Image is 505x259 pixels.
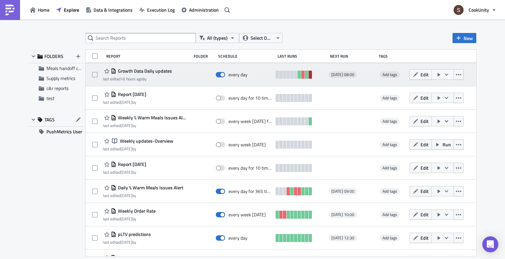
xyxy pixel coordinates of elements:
span: New [464,35,473,42]
div: Folder [194,54,215,59]
span: Add tags [382,95,397,101]
div: every week on Thursday [228,212,266,218]
button: Edit [409,69,432,80]
span: PushMetrics User [46,127,82,137]
div: Report [106,54,190,59]
button: Edit [409,139,432,150]
button: Home [27,5,53,15]
button: PushMetrics User [29,127,84,137]
div: last edited by [103,193,183,198]
span: [DATE] 09:00 [331,189,354,194]
div: every day [228,235,247,241]
span: [DATE] 10:00 [331,212,354,217]
div: every day [228,72,247,78]
span: c&r reports [46,85,69,92]
span: Add tags [380,188,400,195]
div: every day for 365 times [228,188,273,194]
span: CookUnity [469,6,489,13]
button: Data & Integrations [82,5,136,15]
span: Report 2025-10-06 [116,161,146,167]
time: 2025-10-07T14:22:03Z [121,146,132,152]
span: Add tags [382,188,397,194]
span: Run [443,141,451,148]
div: last edited by [103,146,173,151]
span: Select Owner [250,34,273,42]
span: [DATE] 12:30 [331,235,354,241]
button: Edit [409,116,432,126]
button: Edit [409,93,432,103]
button: Edit [409,186,432,196]
span: Weekly % Warm Meals Issues Alert [116,115,188,121]
button: Edit [409,233,432,243]
div: last edited by [103,170,146,175]
span: Administration [189,6,219,13]
span: Weekly Order Rate [116,208,156,214]
span: Add tags [380,235,400,241]
span: Add tags [382,71,397,78]
div: last edited by [103,216,156,221]
div: Tags [379,54,407,59]
span: Add tags [380,165,400,171]
a: Explore [53,5,82,15]
span: Data & Integrations [94,6,133,13]
span: Edit [420,234,429,241]
span: Weekly updates-Overview [118,138,173,144]
div: last edited by [103,76,172,81]
span: Edit [420,188,429,195]
button: New [453,33,476,43]
button: All (types) [196,33,239,43]
span: Edit [420,94,429,101]
span: Home [38,6,49,13]
span: Report 2025-10-08 [116,91,146,97]
span: Edit [420,118,429,125]
time: 2025-10-06T18:30:06Z [121,169,132,175]
div: last edited by [103,123,188,128]
button: Edit [409,209,432,220]
input: Search Reports [86,33,196,43]
span: Edit [420,141,429,148]
div: every day for 10 times [228,95,273,101]
span: Add tags [380,118,400,125]
time: 2025-10-08T13:49:07Z [121,99,132,105]
span: [DATE] 08:00 [331,72,354,77]
span: TAGS [44,117,55,123]
time: 2025-10-03T19:44:17Z [121,216,132,222]
div: Last Runs [278,54,327,59]
span: Add tags [382,235,397,241]
span: Execution Log [147,6,175,13]
button: CookUnity [450,3,500,17]
span: Edit [420,71,429,78]
button: Select Owner [239,33,283,43]
span: Add tags [382,141,397,148]
span: Add tags [380,211,400,218]
img: Avatar [453,4,464,16]
span: Add tags [382,118,397,124]
button: Administration [178,5,222,15]
div: every week on Monday [228,142,266,148]
span: FOLDERS [44,53,63,59]
time: 2025-10-14T19:50:51Z [121,76,143,82]
span: Add tags [380,71,400,78]
span: Supply metrics [46,75,75,82]
span: Add tags [380,95,400,101]
span: Growth Data Daily updates [116,68,172,74]
button: Execution Log [136,5,178,15]
span: Explore [64,6,79,13]
div: Open Intercom Messenger [482,236,498,252]
span: pLTV predictions [116,231,151,237]
span: Add tags [382,211,397,218]
time: 2025-10-07T16:36:13Z [121,122,132,129]
div: last edited by [103,100,146,105]
div: last edited by [103,240,151,245]
span: Add tags [380,141,400,148]
div: Schedule [218,54,274,59]
div: every day for 10 times [228,165,273,171]
span: test [46,95,54,102]
time: 2025-10-13T13:43:16Z [121,192,132,199]
div: every week on Monday for 1 time [228,118,273,124]
span: All (types) [207,34,227,42]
